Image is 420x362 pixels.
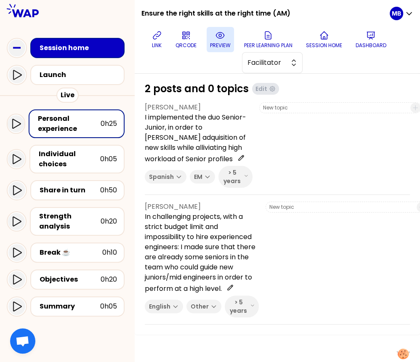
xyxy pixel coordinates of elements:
div: 0h20 [101,216,117,226]
p: preview [210,42,231,49]
div: Share in turn [40,185,100,195]
button: Session home [303,27,346,52]
button: > 5 years [218,166,253,188]
button: QRCODE [172,27,200,52]
button: link [149,27,165,52]
button: English [145,300,183,313]
p: QRCODE [175,42,197,49]
button: Facilitator [242,52,303,73]
input: New topic [269,204,412,210]
p: In challenging projects, with a strict budget limit and impossibility to hire experienced enginee... [145,212,259,294]
div: 0h20 [101,274,117,285]
span: Facilitator [247,58,285,68]
button: MB [390,7,413,20]
p: [PERSON_NAME] [145,102,253,112]
button: Dashboard [352,27,390,52]
button: Peer learning plan [241,27,296,52]
p: I implemented the duo Senior-Junior, in order to [PERSON_NAME] adquisition of new skills while al... [145,112,253,164]
div: Live [56,88,79,103]
div: Individual choices [39,149,100,169]
input: New topic [263,104,405,111]
h1: 2 posts and 0 topics [145,82,249,96]
div: Session home [40,43,120,53]
p: Dashboard [356,42,386,49]
div: Launch [40,70,120,80]
button: Edit [252,83,279,95]
button: Other [186,300,221,313]
div: 0h50 [100,185,117,195]
p: link [152,42,162,49]
div: Break ☕️ [40,248,102,258]
button: > 5 years [225,295,259,317]
p: Session home [306,42,342,49]
p: MB [392,9,401,18]
button: preview [207,27,234,52]
p: [PERSON_NAME] [145,202,259,212]
div: Strength analysis [39,211,101,232]
div: 0h05 [100,301,117,311]
div: 0h25 [101,119,117,129]
button: EM [190,170,215,184]
div: Ouvrir le chat [10,328,35,354]
div: 0h05 [100,154,117,164]
p: Peer learning plan [244,42,292,49]
div: Objectives [40,274,101,285]
div: Personal experience [38,114,101,134]
div: 0h10 [102,248,117,258]
button: Spanish [145,170,186,184]
div: Summary [40,301,100,311]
